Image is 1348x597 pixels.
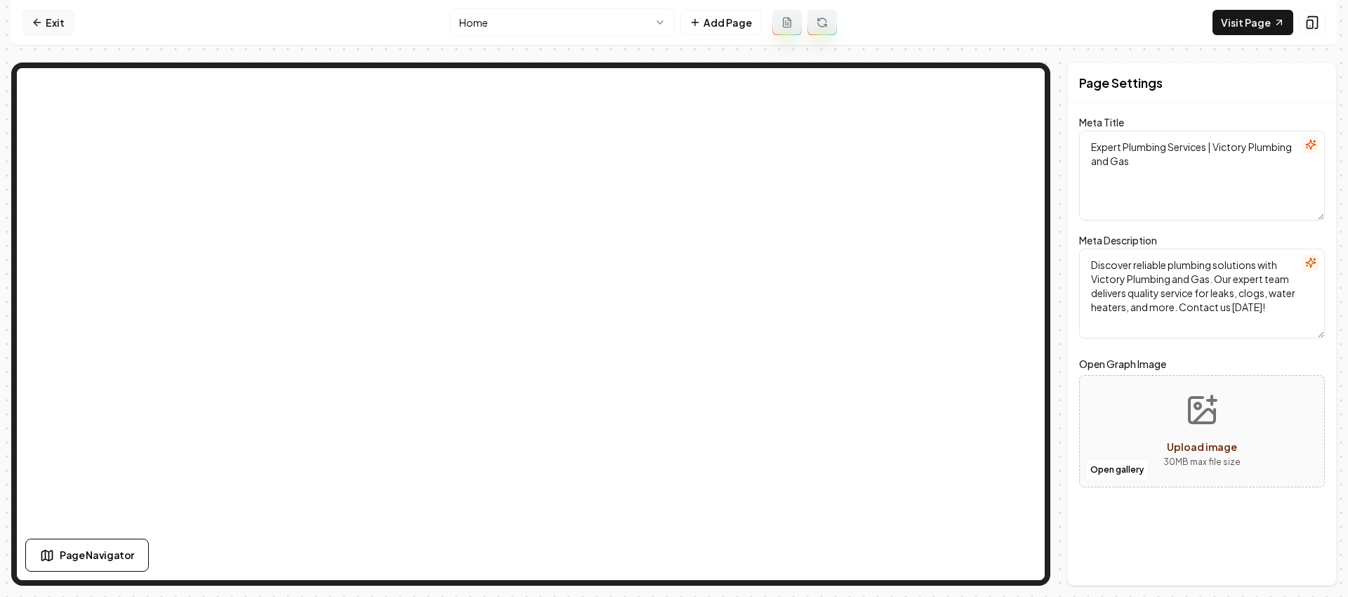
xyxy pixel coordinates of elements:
[1079,234,1157,247] label: Meta Description
[1163,455,1241,469] p: 30 MB max file size
[772,10,802,35] button: Add admin page prompt
[807,10,837,35] button: Regenerate page
[1079,73,1163,93] h2: Page Settings
[1085,459,1149,481] button: Open gallery
[1152,382,1252,480] button: Upload image
[60,548,134,563] span: Page Navigator
[1079,116,1124,129] label: Meta Title
[22,10,74,35] a: Exit
[1212,10,1293,35] a: Visit Page
[1079,355,1325,372] label: Open Graph Image
[680,10,761,35] button: Add Page
[25,539,149,572] button: Page Navigator
[1167,440,1237,453] span: Upload image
